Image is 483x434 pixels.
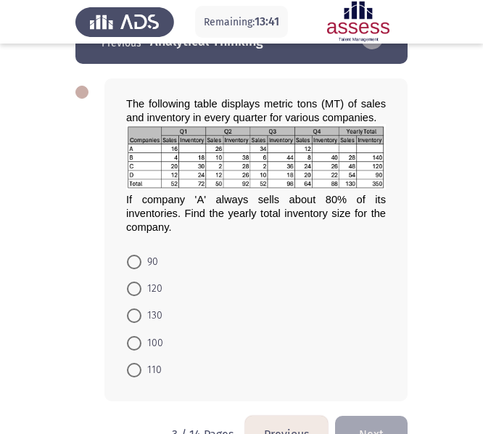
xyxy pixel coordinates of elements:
img: Assess Talent Management logo [75,1,174,42]
span: If company 'A' always sells about 80% of its inventories. Find the yearly total inventory size fo... [126,194,386,233]
p: Remaining: [204,13,279,31]
span: 100 [141,335,163,352]
span: 110 [141,361,162,379]
img: Assessment logo of ASSESS Focus 4 Module Assessment (EN/AR) (Advanced - IB) [309,1,408,42]
span: 90 [141,253,158,271]
span: 13:41 [255,15,279,28]
span: 130 [141,307,162,324]
span: 120 [141,280,162,298]
span: The following table displays metric tons (MT) of sales and inventory in every quarter for various... [126,98,386,123]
